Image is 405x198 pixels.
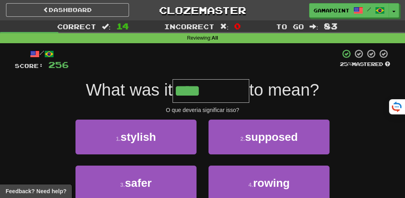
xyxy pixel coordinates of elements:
button: 1.stylish [75,120,197,154]
div: / [15,49,69,59]
span: 25 % [340,61,352,67]
span: Score: [15,62,44,69]
span: safer [125,177,152,189]
span: Incorrect [164,22,214,30]
span: / [367,6,371,12]
span: Correct [57,22,96,30]
span: 256 [48,60,69,70]
small: 1 . [116,136,121,142]
span: 14 [116,21,129,31]
span: rowing [253,177,290,189]
span: supposed [245,131,298,143]
small: 4 . [248,182,253,188]
button: 2.supposed [208,120,330,154]
small: 2 . [240,136,245,142]
span: 83 [324,21,337,31]
span: : [102,23,111,30]
a: Clozemaster [141,3,264,17]
span: : [220,23,229,30]
span: 0 [234,21,241,31]
span: GamaPoint [314,7,349,14]
small: 3 . [120,182,125,188]
div: Mastered [340,61,390,68]
span: stylish [121,131,156,143]
span: What was it [86,80,173,99]
a: GamaPoint / [309,3,389,18]
a: Dashboard [6,3,129,17]
span: to mean? [249,80,319,99]
div: O que deveria significar isso? [15,106,390,114]
span: To go [276,22,304,30]
strong: All [212,35,218,41]
span: : [310,23,318,30]
span: Open feedback widget [6,187,66,195]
